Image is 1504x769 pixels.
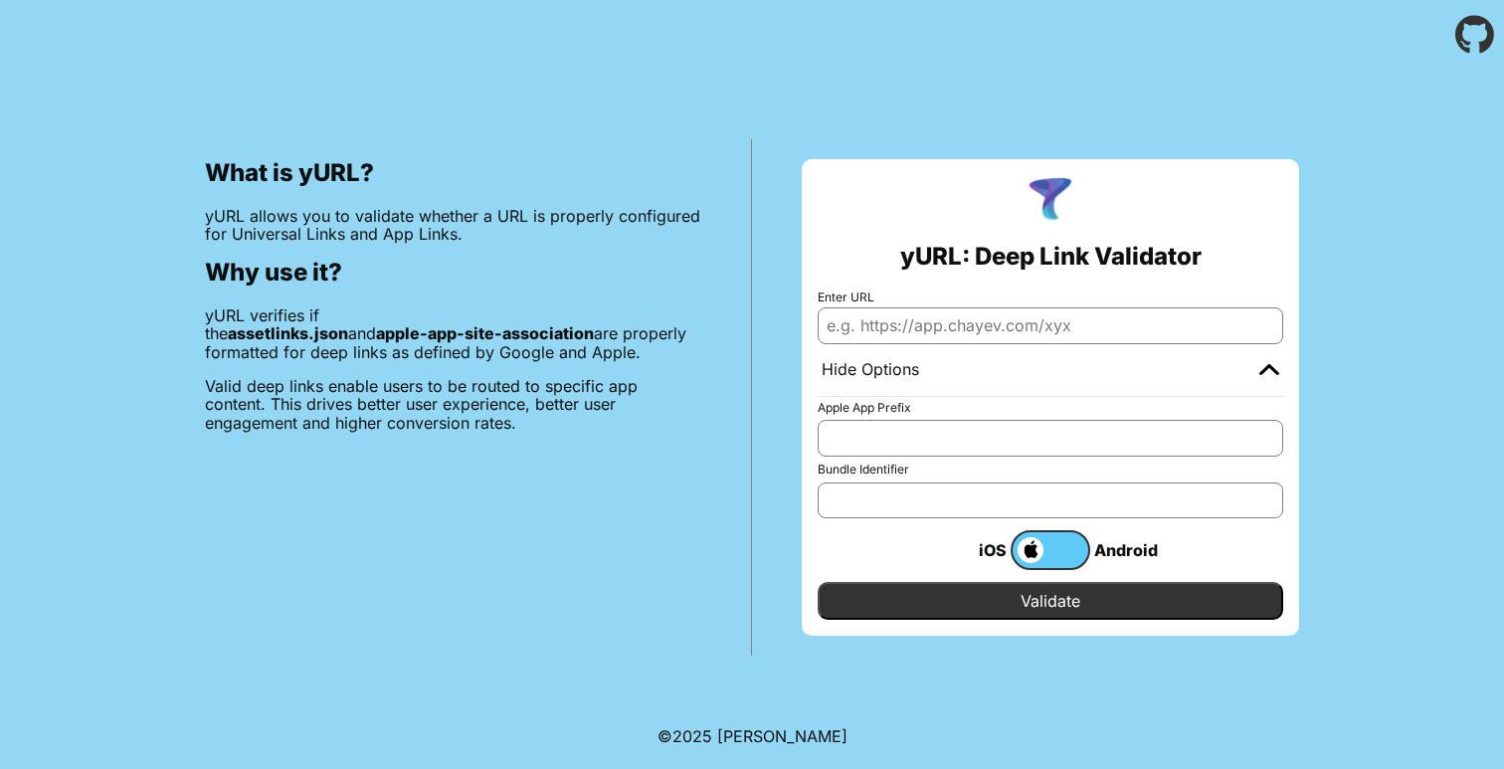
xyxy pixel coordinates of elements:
[205,207,701,244] p: yURL allows you to validate whether a URL is properly configured for Universal Links and App Links.
[1025,175,1076,227] img: yURL Logo
[717,726,847,746] a: Michael Ibragimchayev's Personal Site
[818,401,1283,415] label: Apple App Prefix
[900,243,1202,271] h2: yURL: Deep Link Validator
[822,360,919,380] div: Hide Options
[818,290,1283,304] label: Enter URL
[658,703,847,769] footer: ©
[376,323,594,343] b: apple-app-site-association
[205,159,701,187] h2: What is yURL?
[931,537,1011,563] div: iOS
[1090,537,1170,563] div: Android
[205,377,701,432] p: Valid deep links enable users to be routed to specific app content. This drives better user exper...
[818,307,1283,343] input: e.g. https://app.chayev.com/xyx
[672,726,712,746] span: 2025
[818,463,1283,477] label: Bundle Identifier
[205,306,701,361] p: yURL verifies if the and are properly formatted for deep links as defined by Google and Apple.
[818,582,1283,620] input: Validate
[228,323,348,343] b: assetlinks.json
[1259,363,1279,375] img: chevron
[205,259,701,287] h2: Why use it?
